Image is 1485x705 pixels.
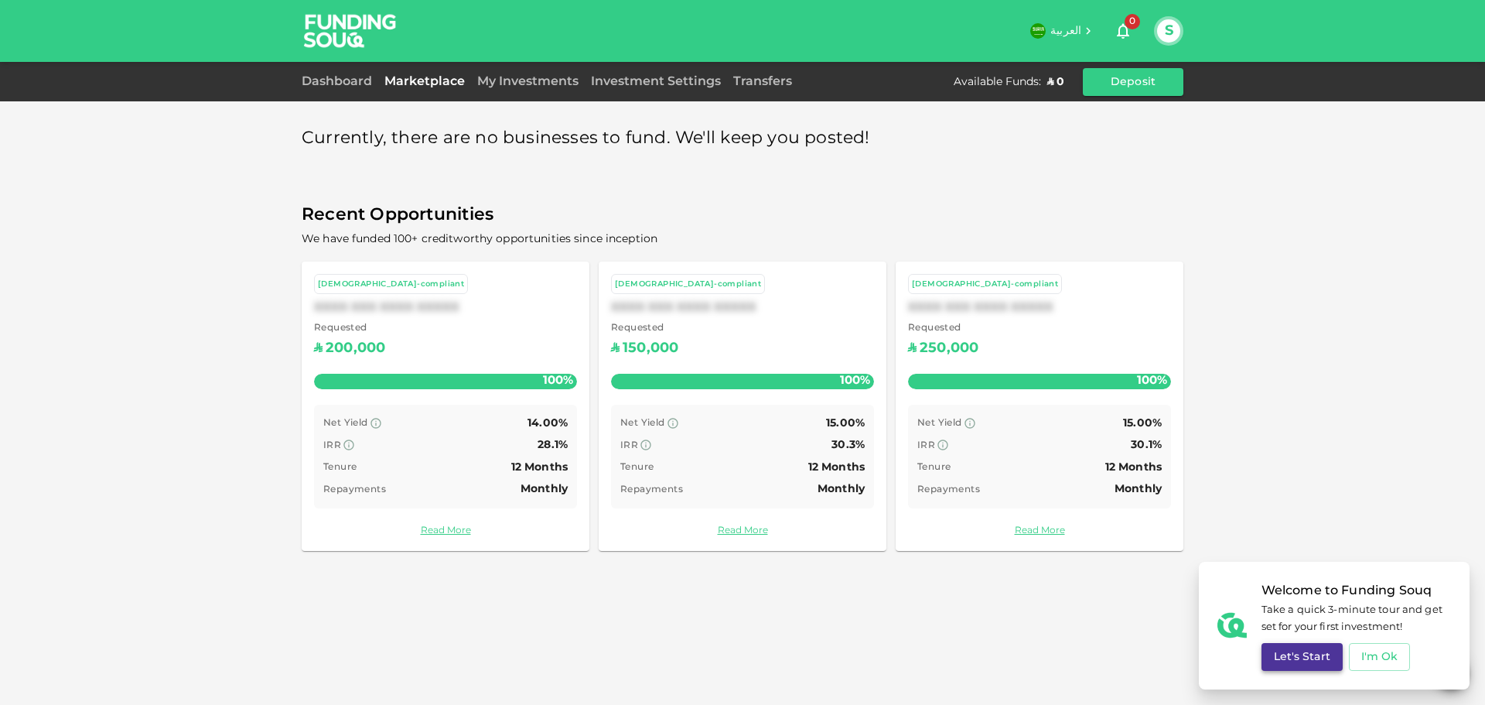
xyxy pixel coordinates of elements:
div: XXXX XXX XXXX XXXXX [611,300,874,315]
div: Available Funds : [954,74,1041,90]
span: 0 [1125,14,1140,29]
button: S [1157,19,1180,43]
span: Requested [611,321,678,337]
span: Tenure [323,463,357,472]
span: Tenure [917,463,951,472]
span: 12 Months [808,462,865,473]
span: Monthly [1115,484,1162,495]
img: flag-sa.b9a346574cdc8950dd34b50780441f57.svg [1030,23,1046,39]
span: Monthly [521,484,568,495]
div: [DEMOGRAPHIC_DATA]-compliant [912,278,1058,291]
div: ʢ [611,337,620,361]
span: 30.1% [1131,440,1162,450]
span: Monthly [818,484,865,495]
span: Requested [908,321,978,337]
a: My Investments [471,76,585,87]
span: IRR [620,441,638,450]
a: Read More [314,524,577,539]
span: Take a quick 3-minute tour and get set for your first investment! [1261,602,1451,638]
a: Read More [611,524,874,539]
div: ʢ [314,337,323,361]
span: 30.3% [831,440,865,450]
span: Net Yield [917,419,962,428]
span: Repayments [917,485,980,495]
span: Repayments [620,485,683,495]
span: Tenure [620,463,654,472]
a: [DEMOGRAPHIC_DATA]-compliantXXXX XXX XXXX XXXXX Requested ʢ150,000100% Net Yield 15.00% IRR 30.3%... [599,262,886,551]
span: Welcome to Funding Souq [1261,580,1451,602]
span: Net Yield [323,419,368,428]
img: fav-icon [1217,611,1247,640]
span: 12 Months [1105,462,1162,473]
span: 12 Months [511,462,568,473]
div: ʢ [908,337,917,361]
span: Net Yield [620,419,665,428]
div: XXXX XXX XXXX XXXXX [908,300,1171,315]
button: 0 [1108,15,1138,46]
span: 28.1% [538,440,568,450]
a: Investment Settings [585,76,727,87]
span: IRR [323,441,341,450]
span: Repayments [323,485,386,495]
span: 14.00% [527,418,568,429]
a: [DEMOGRAPHIC_DATA]-compliantXXXX XXX XXXX XXXXX Requested ʢ200,000100% Net Yield 14.00% IRR 28.1%... [302,262,589,551]
button: Deposit [1083,68,1183,96]
button: I'm Ok [1349,643,1411,671]
button: Let's Start [1261,643,1343,671]
div: [DEMOGRAPHIC_DATA]-compliant [318,278,464,291]
span: العربية [1050,26,1081,36]
span: 15.00% [826,418,865,429]
a: [DEMOGRAPHIC_DATA]-compliantXXXX XXX XXXX XXXXX Requested ʢ250,000100% Net Yield 15.00% IRR 30.1%... [896,262,1183,551]
div: XXXX XXX XXXX XXXXX [314,300,577,315]
span: We have funded 100+ creditworthy opportunities since inception [302,234,657,245]
span: 100% [539,370,577,392]
span: 15.00% [1123,418,1162,429]
a: Read More [908,524,1171,539]
span: Recent Opportunities [302,200,1183,231]
a: Dashboard [302,76,378,87]
span: 100% [836,370,874,392]
div: 200,000 [326,337,385,361]
div: 150,000 [623,337,678,361]
span: Currently, there are no businesses to fund. We'll keep you posted! [302,124,870,154]
div: [DEMOGRAPHIC_DATA]-compliant [615,278,761,291]
span: 100% [1133,370,1171,392]
span: IRR [917,441,935,450]
a: Marketplace [378,76,471,87]
span: Requested [314,321,385,337]
div: 250,000 [920,337,978,361]
div: ʢ 0 [1047,74,1064,90]
a: Transfers [727,76,798,87]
